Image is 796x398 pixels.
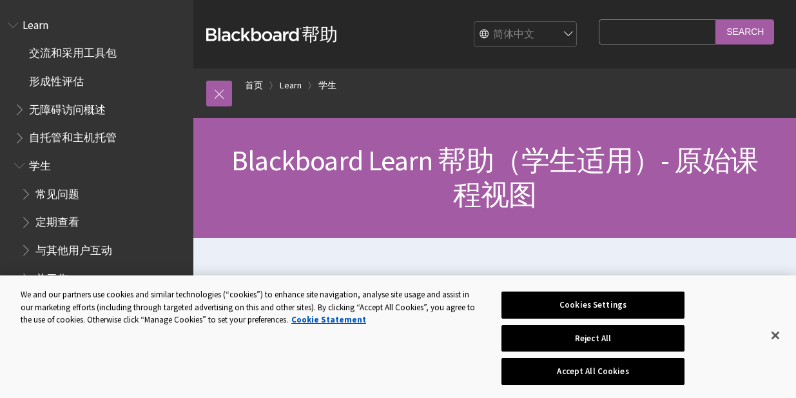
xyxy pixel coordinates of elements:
span: 自托管和主机托管 [29,127,117,144]
div: We and our partners use cookies and similar technologies (“cookies”) to enhance site navigation, ... [21,288,478,326]
span: 关于您 [35,268,68,285]
a: 学生 [318,77,336,94]
span: Blackboard Learn 帮助（学生适用）- 原始课程视图 [231,143,758,212]
a: More information about your privacy, opens in a new tab [291,314,366,325]
span: 学生 [29,155,51,172]
span: 与其他用户互动 [35,239,112,257]
button: Reject All [501,325,684,352]
select: Site Language Selector [474,22,578,48]
a: Learn [280,77,302,94]
button: Cookies Settings [501,292,684,319]
span: 交流和采用工具包 [29,43,117,60]
span: Learn [23,14,48,32]
span: 常见问题 [35,183,79,201]
input: Search [716,19,774,45]
span: 无障碍访问概述 [29,99,106,116]
span: 形成性评估 [29,70,84,88]
strong: Blackboard [206,28,302,41]
button: Accept All Cookies [501,358,684,385]
button: Close [761,321,790,350]
a: 首页 [245,77,263,94]
span: 定期查看 [35,212,79,229]
a: Blackboard帮助 [206,23,338,46]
